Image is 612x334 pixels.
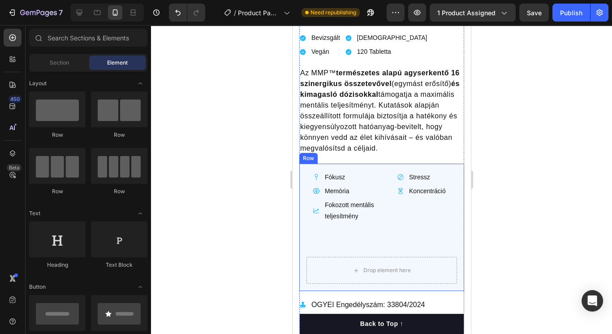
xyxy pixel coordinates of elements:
span: 1 product assigned [437,8,496,17]
div: Heading [29,261,86,269]
span: Save [527,9,542,17]
input: Search Sections & Elements [29,29,147,47]
button: Save [519,4,549,22]
div: Row [29,187,86,195]
span: Toggle open [133,76,147,91]
span: Product Page - [DATE] 11:13:22 [238,8,280,17]
span: Toggle open [133,280,147,294]
button: 1 product assigned [430,4,516,22]
span: Button [29,283,46,291]
div: Row [91,187,147,195]
span: Text [29,209,40,217]
div: Undo/Redo [169,4,205,22]
span: Toggle open [133,206,147,221]
button: Publish [552,4,590,22]
span: Element [107,59,128,67]
span: Section [50,59,69,67]
div: Publish [560,8,582,17]
div: Row [91,131,147,139]
span: Layout [29,79,47,87]
span: Need republishing [310,9,356,17]
div: Open Intercom Messenger [582,290,603,312]
div: Row [29,131,86,139]
button: 7 [4,4,67,22]
iframe: To enrich screen reader interactions, please activate Accessibility in Grammarly extension settings [293,25,471,334]
p: 7 [59,7,63,18]
span: / [234,8,236,17]
div: 450 [9,95,22,103]
div: Beta [7,164,22,171]
div: Text Block [91,261,147,269]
